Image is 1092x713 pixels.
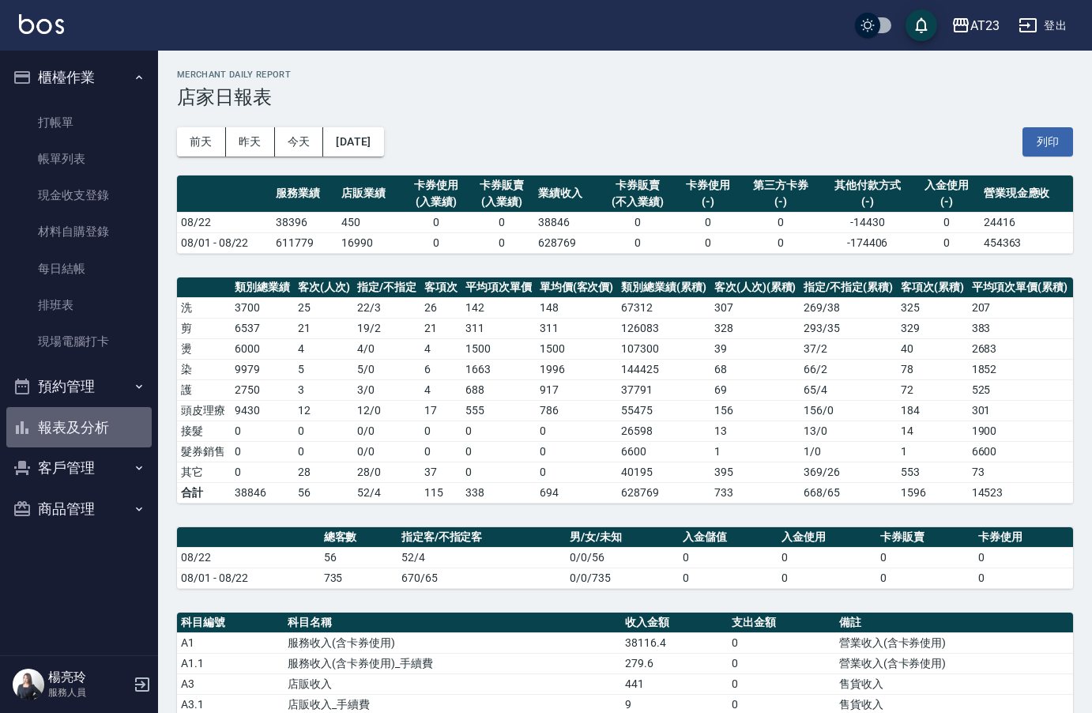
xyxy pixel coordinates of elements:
td: 144425 [617,359,710,379]
th: 男/女/未知 [566,527,679,548]
td: 25 [294,297,354,318]
td: 28 / 0 [353,462,420,482]
td: 24416 [980,212,1073,232]
td: 洗 [177,297,231,318]
th: 指定/不指定(累積) [800,277,897,298]
td: 售貨收入 [835,673,1073,694]
button: 商品管理 [6,489,152,530]
td: 668/65 [800,482,897,503]
th: 平均項次單價(累積) [968,277,1072,298]
td: 26 [420,297,461,318]
table: a dense table [177,527,1073,589]
td: 0 [461,441,536,462]
td: 555 [461,400,536,421]
td: 08/22 [177,212,272,232]
td: 0 [676,212,741,232]
td: 0 [600,232,676,253]
td: 67312 [617,297,710,318]
td: 染 [177,359,231,379]
th: 客項次(累積) [897,277,968,298]
td: 9430 [231,400,294,421]
td: 5 / 0 [353,359,420,379]
td: 611779 [272,232,337,253]
th: 客項次 [420,277,461,298]
button: 客戶管理 [6,447,152,489]
td: 628769 [617,482,710,503]
td: 護 [177,379,231,400]
td: 0 [536,421,618,441]
td: 08/22 [177,547,320,568]
div: (不入業績) [604,194,672,210]
td: A3 [177,673,284,694]
button: 預約管理 [6,366,152,407]
td: 0 [728,632,834,653]
td: 0 [536,441,618,462]
a: 打帳單 [6,104,152,141]
button: save [906,9,937,41]
td: 0 [403,232,469,253]
td: 553 [897,462,968,482]
td: 0 [461,462,536,482]
button: AT23 [945,9,1006,42]
th: 支出金額 [728,613,834,633]
div: (-) [680,194,737,210]
td: 1852 [968,359,1072,379]
td: 14 [897,421,968,441]
td: 9979 [231,359,294,379]
td: 08/01 - 08/22 [177,568,320,588]
td: 38846 [231,482,294,503]
td: 17 [420,400,461,421]
td: 37 [420,462,461,482]
th: 入金儲值 [679,527,778,548]
td: 12 [294,400,354,421]
td: 0 [778,568,876,588]
td: 服務收入(含卡券使用) [284,632,620,653]
td: 0 [294,441,354,462]
td: 0 [600,212,676,232]
td: 73 [968,462,1072,482]
td: 4 [420,338,461,359]
td: 1996 [536,359,618,379]
td: 52/4 [353,482,420,503]
td: 0 [914,212,980,232]
td: 0 [231,441,294,462]
td: 142 [461,297,536,318]
td: 3 / 0 [353,379,420,400]
td: 68 [710,359,800,379]
td: 0/0/735 [566,568,679,588]
td: 78 [897,359,968,379]
td: 4 [420,379,461,400]
img: Person [13,669,44,700]
td: 接髮 [177,421,231,441]
td: 0 [876,547,975,568]
a: 現場電腦打卡 [6,323,152,360]
button: 昨天 [226,127,275,157]
td: 0 [728,673,834,694]
td: 0 [679,547,778,568]
td: 5 [294,359,354,379]
td: 28 [294,462,354,482]
td: 441 [621,673,728,694]
td: 694 [536,482,618,503]
th: 類別總業績(累積) [617,277,710,298]
th: 卡券使用 [974,527,1073,548]
td: 0 [536,462,618,482]
td: 307 [710,297,800,318]
th: 卡券販賣 [876,527,975,548]
td: 383 [968,318,1072,338]
td: 髮券銷售 [177,441,231,462]
div: 卡券販賣 [473,177,530,194]
td: A1 [177,632,284,653]
td: 628769 [534,232,600,253]
td: 6600 [617,441,710,462]
td: 0 [741,232,821,253]
td: 1500 [536,338,618,359]
td: 38846 [534,212,600,232]
td: 148 [536,297,618,318]
td: 52/4 [397,547,566,568]
div: (-) [825,194,910,210]
th: 服務業績 [272,175,337,213]
td: 107300 [617,338,710,359]
td: 0 / 0 [353,441,420,462]
td: 22 / 3 [353,297,420,318]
